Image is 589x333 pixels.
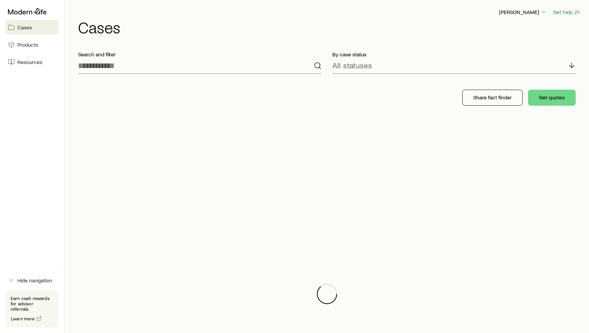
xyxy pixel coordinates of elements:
p: Share fact finder [473,94,512,101]
p: All statuses [332,61,372,70]
p: [PERSON_NAME] [499,9,547,15]
p: Earn cash rewards for advisor referrals. [11,296,53,312]
button: [PERSON_NAME] [499,8,547,16]
div: Earn cash rewards for advisor referrals.Learn more [5,290,59,328]
p: Search and filter [78,51,322,58]
span: Learn more [11,316,35,321]
button: Hide navigation [5,273,59,288]
span: Cases [17,24,32,31]
a: Cases [5,20,59,35]
h1: Cases [78,19,581,35]
button: Share fact finder [462,90,523,106]
span: Products [17,41,38,48]
span: Hide navigation [17,277,52,284]
a: Products [5,37,59,52]
a: Resources [5,55,59,69]
button: Get quotes [528,90,576,106]
button: Get help [553,8,581,16]
p: By case status [332,51,576,58]
span: Resources [17,59,42,65]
